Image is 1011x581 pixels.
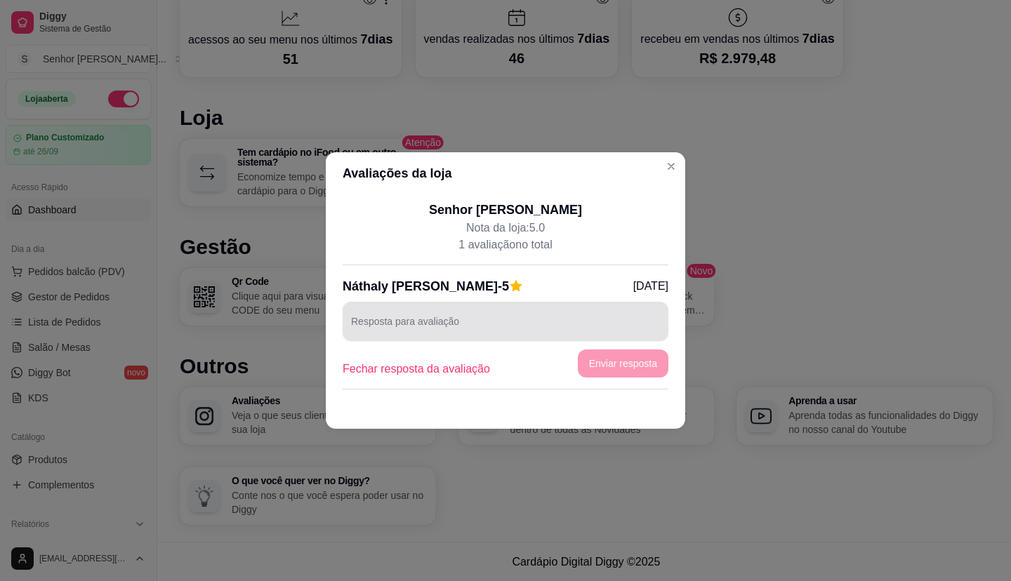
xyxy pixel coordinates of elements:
header: Avaliações da loja [326,152,685,194]
p: [DATE] [633,278,668,295]
p: 1 avaliação no total [343,236,668,253]
button: Close [660,155,682,178]
h1: Senhor [PERSON_NAME] [343,200,668,220]
p: Nota da loja: 5.0 [343,220,668,236]
p: Náthaly [PERSON_NAME] - 5 [343,276,509,296]
p: Fechar resposta da avaliação [343,361,490,378]
input: Resposta para avaliação [351,320,660,334]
